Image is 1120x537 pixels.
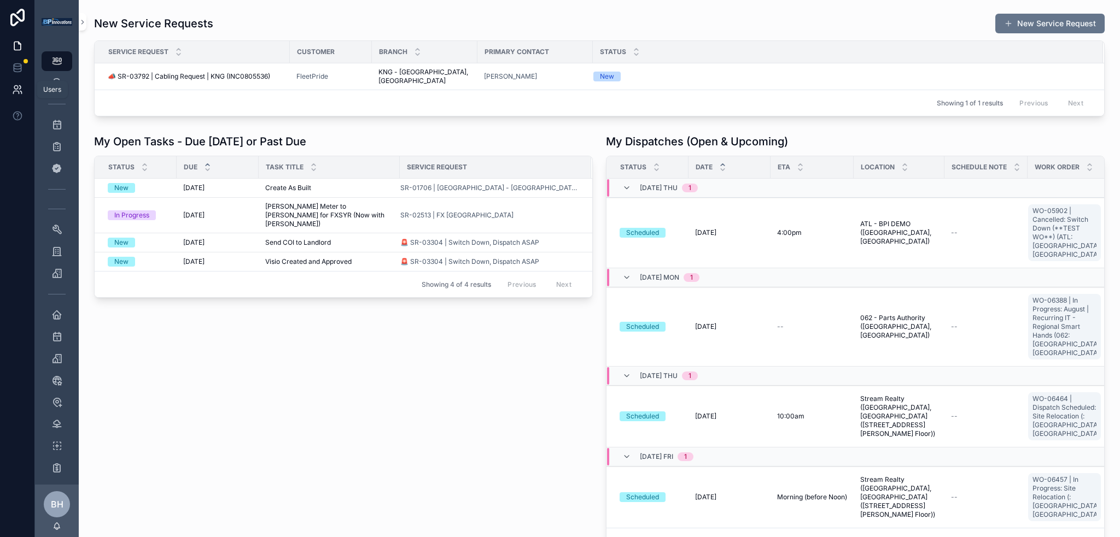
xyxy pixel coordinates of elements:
a: New [593,72,1090,81]
a: FleetPride [296,72,328,81]
a: SR-01706 | [GEOGRAPHIC_DATA] - [GEOGRAPHIC_DATA] | New Site Cabling [400,184,578,192]
a: WO-06388 | In Progress: August | Recurring IT - Regional Smart Hands (062: [GEOGRAPHIC_DATA], [GE... [1028,294,1101,359]
span: Send COI to Landlord [265,238,331,247]
span: Task Title [266,163,304,172]
span: [DATE] [695,412,716,421]
span: Create As Built [265,184,311,192]
h1: My Dispatches (Open & Upcoming) [606,134,788,149]
a: 4:00pm [777,228,847,237]
span: Status [600,48,626,56]
a: WO-06457 | In Progress: Site Relocation (: [GEOGRAPHIC_DATA], [GEOGRAPHIC_DATA]) [1028,473,1101,521]
span: [DATE] [695,322,716,331]
a: Stream Realty ([GEOGRAPHIC_DATA], [GEOGRAPHIC_DATA] ([STREET_ADDRESS][PERSON_NAME] Floor)) [860,394,938,438]
div: New [114,257,129,267]
a: -- [951,412,1021,421]
div: New [114,238,129,247]
div: scrollable content [35,44,79,485]
span: -- [951,228,958,237]
a: WO-06464 | Dispatch Scheduled: Site Relocation (: [GEOGRAPHIC_DATA], [GEOGRAPHIC_DATA]) [1028,392,1101,440]
span: [DATE] [183,211,205,220]
div: New [600,72,614,81]
span: [DATE] [183,238,205,247]
span: BH [51,498,63,511]
a: SR-02513 | FX [GEOGRAPHIC_DATA] [400,211,514,220]
div: New [114,183,129,193]
a: [DATE] [695,412,764,421]
a: Scheduled [620,492,682,502]
a: [PERSON_NAME] [484,72,537,81]
span: Status [620,163,646,172]
span: Status [108,163,135,172]
span: -- [951,412,958,421]
a: 🚨 SR-03304 | Switch Down, Dispatch ASAP [400,257,539,266]
span: WO-06388 | In Progress: August | Recurring IT - Regional Smart Hands (062: [GEOGRAPHIC_DATA], [GE... [1032,296,1096,357]
span: ETA [778,163,790,172]
a: -- [951,228,1021,237]
a: 🚨 SR-03304 | Switch Down, Dispatch ASAP [400,238,539,247]
a: Scheduled [620,411,682,421]
a: WO-06388 | In Progress: August | Recurring IT - Regional Smart Hands (062: [GEOGRAPHIC_DATA], [GE... [1028,292,1105,362]
h1: My Open Tasks - Due [DATE] or Past Due [94,134,306,149]
span: Work Order [1035,163,1080,172]
span: [DATE] Mon [640,273,679,282]
a: Stream Realty ([GEOGRAPHIC_DATA], [GEOGRAPHIC_DATA] ([STREET_ADDRESS][PERSON_NAME] Floor)) [860,475,938,519]
div: Scheduled [626,492,659,502]
div: Scheduled [626,228,659,238]
a: 📣 SR-03792 | Cabling Request | KNG (INC0805536) [108,72,283,81]
a: 062 - Parts Authority ([GEOGRAPHIC_DATA], [GEOGRAPHIC_DATA]) [860,314,938,340]
a: [DATE] [695,322,764,331]
div: Scheduled [626,411,659,421]
a: Morning (before Noon) [777,493,847,501]
span: Schedule Note [952,163,1007,172]
span: Customer [297,48,335,56]
div: 1 [690,273,693,282]
a: WO-05902 | Cancelled: Switch Down (**TEST WO**) (ATL: [GEOGRAPHIC_DATA], [GEOGRAPHIC_DATA]) [1028,204,1101,261]
div: 1 [689,184,691,192]
div: Users [43,85,61,94]
a: [DATE] [695,493,764,501]
span: Visio Created and Approved [265,257,352,266]
span: 10:00am [777,412,804,421]
a: Scheduled [620,322,682,332]
a: WO-06464 | Dispatch Scheduled: Site Relocation (: [GEOGRAPHIC_DATA], [GEOGRAPHIC_DATA]) [1028,390,1105,442]
span: WO-06464 | Dispatch Scheduled: Site Relocation (: [GEOGRAPHIC_DATA], [GEOGRAPHIC_DATA]) [1032,394,1096,438]
div: Scheduled [626,322,659,332]
span: WO-05902 | Cancelled: Switch Down (**TEST WO**) (ATL: [GEOGRAPHIC_DATA], [GEOGRAPHIC_DATA]) [1032,206,1096,259]
a: ATL - BPI DEMO ([GEOGRAPHIC_DATA], [GEOGRAPHIC_DATA]) [860,220,938,246]
span: 4:00pm [777,228,802,237]
a: Scheduled [620,228,682,238]
span: Service Request [407,163,467,172]
span: Location [861,163,895,172]
span: -- [951,493,958,501]
span: Date [696,163,713,172]
h1: New Service Requests [94,16,213,31]
span: [DATE] [695,493,716,501]
span: Primary Contact [485,48,549,56]
a: KNG - [GEOGRAPHIC_DATA], [GEOGRAPHIC_DATA] [378,68,471,85]
span: Branch [379,48,407,56]
div: 1 [684,452,687,461]
span: [PERSON_NAME] Meter to [PERSON_NAME] for FXSYR (Now with [PERSON_NAME]) [265,202,393,228]
a: FleetPride [296,72,365,81]
span: Due [184,163,197,172]
span: WO-06457 | In Progress: Site Relocation (: [GEOGRAPHIC_DATA], [GEOGRAPHIC_DATA]) [1032,475,1096,519]
button: New Service Request [995,14,1105,33]
a: -- [951,493,1021,501]
a: 10:00am [777,412,847,421]
a: [DATE] [695,228,764,237]
a: [PERSON_NAME] [484,72,586,81]
span: Showing 1 of 1 results [937,99,1003,108]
